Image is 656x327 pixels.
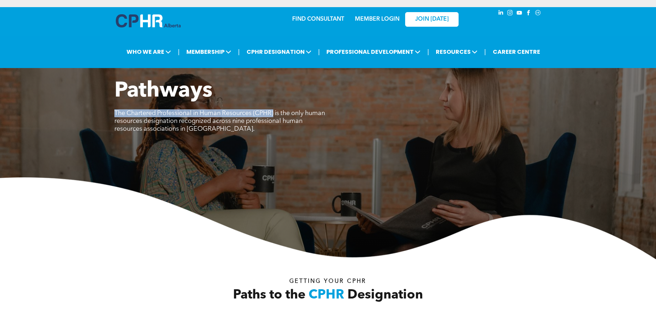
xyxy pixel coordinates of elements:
a: FIND CONSULTANT [292,16,344,22]
a: youtube [516,9,523,19]
a: Social network [534,9,542,19]
span: MEMBERSHIP [184,45,233,58]
span: CPHR DESIGNATION [244,45,314,58]
a: facebook [525,9,533,19]
a: linkedin [497,9,505,19]
span: Pathways [114,81,212,102]
span: RESOURCES [434,45,480,58]
li: | [318,45,320,59]
a: JOIN [DATE] [405,12,459,27]
li: | [484,45,486,59]
span: Paths to the [233,289,305,302]
span: Designation [347,289,423,302]
span: Getting your Cphr [289,279,366,284]
span: JOIN [DATE] [415,16,449,23]
span: CPHR [309,289,344,302]
span: The Chartered Professional in Human Resources (CPHR) is the only human resources designation reco... [114,110,325,132]
a: MEMBER LOGIN [355,16,399,22]
li: | [238,45,240,59]
a: CAREER CENTRE [491,45,542,58]
li: | [427,45,429,59]
li: | [178,45,180,59]
a: instagram [506,9,514,19]
img: A blue and white logo for cp alberta [116,14,181,27]
span: WHO WE ARE [124,45,173,58]
span: PROFESSIONAL DEVELOPMENT [324,45,423,58]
